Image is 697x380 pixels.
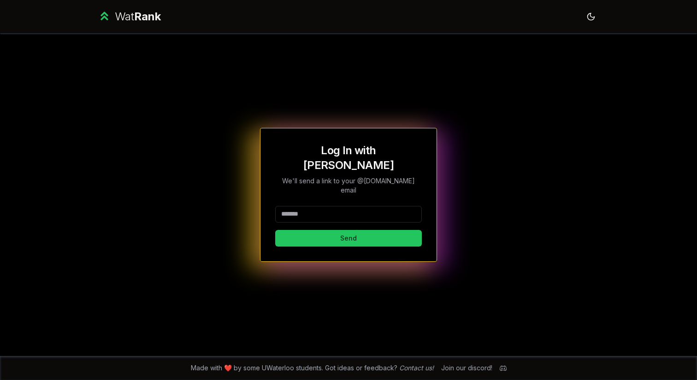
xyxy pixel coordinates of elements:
[275,143,422,173] h1: Log In with [PERSON_NAME]
[98,9,161,24] a: WatRank
[191,363,434,373] span: Made with ❤️ by some UWaterloo students. Got ideas or feedback?
[115,9,161,24] div: Wat
[441,363,492,373] div: Join our discord!
[399,364,434,372] a: Contact us!
[275,230,422,247] button: Send
[134,10,161,23] span: Rank
[275,176,422,195] p: We'll send a link to your @[DOMAIN_NAME] email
